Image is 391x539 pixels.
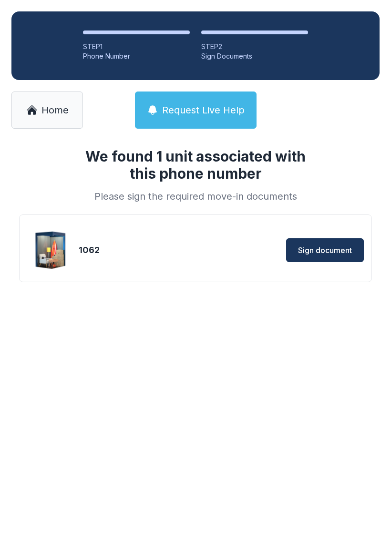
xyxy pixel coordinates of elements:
div: 1062 [79,244,193,257]
div: STEP 1 [83,42,190,51]
h1: We found 1 unit associated with this phone number [73,148,318,182]
span: Home [41,103,69,117]
span: Sign document [298,244,352,256]
div: Please sign the required move-in documents [73,190,318,203]
span: Request Live Help [162,103,245,117]
div: STEP 2 [201,42,308,51]
div: Sign Documents [201,51,308,61]
div: Phone Number [83,51,190,61]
